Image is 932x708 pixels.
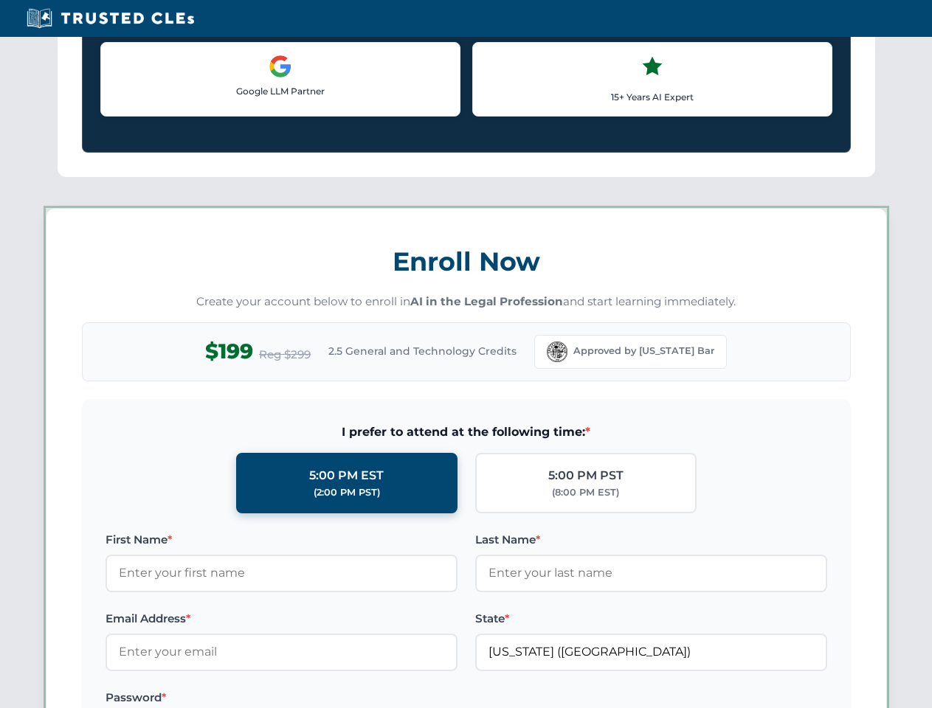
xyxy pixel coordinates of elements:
h3: Enroll Now [82,238,851,285]
div: (8:00 PM EST) [552,485,619,500]
img: Google [269,55,292,78]
span: $199 [205,335,253,368]
label: First Name [106,531,458,549]
label: Last Name [475,531,827,549]
p: 15+ Years AI Expert [485,90,820,104]
input: Enter your first name [106,555,458,591]
img: Florida Bar [547,341,567,362]
div: 5:00 PM PST [548,466,624,485]
p: Google LLM Partner [113,84,448,98]
div: 5:00 PM EST [309,466,384,485]
span: I prefer to attend at the following time: [106,423,827,442]
span: 2.5 General and Technology Credits [328,343,517,359]
div: (2:00 PM PST) [314,485,380,500]
label: Email Address [106,610,458,628]
label: Password [106,689,458,707]
label: State [475,610,827,628]
strong: AI in the Legal Profession [410,294,563,308]
p: Create your account below to enroll in and start learning immediately. [82,294,851,310]
img: Trusted CLEs [22,7,199,29]
input: Enter your last name [475,555,827,591]
span: Approved by [US_STATE] Bar [573,344,714,358]
span: Reg $299 [259,346,311,364]
input: Enter your email [106,634,458,670]
input: Florida (FL) [475,634,827,670]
